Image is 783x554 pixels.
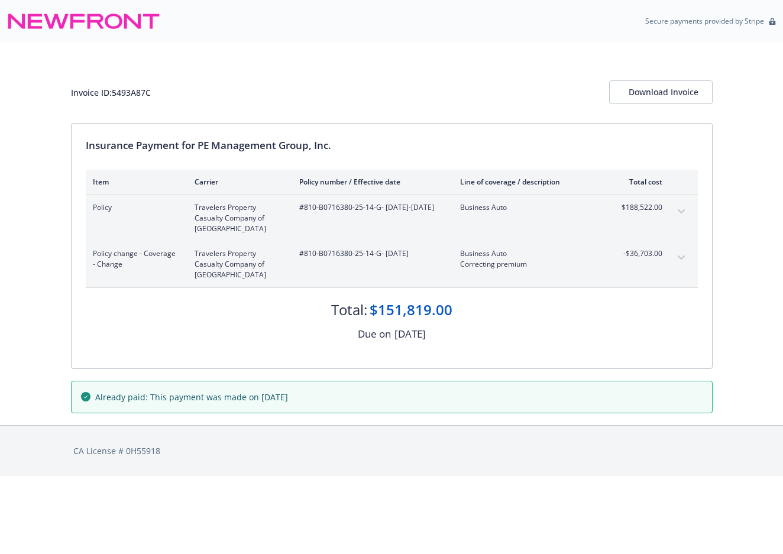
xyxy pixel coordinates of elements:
[460,202,599,213] span: Business Auto
[618,177,662,187] div: Total cost
[629,81,693,103] div: Download Invoice
[609,80,713,104] button: Download Invoice
[86,195,698,241] div: PolicyTravelers Property Casualty Company of [GEOGRAPHIC_DATA]#810-B0716380-25-14-G- [DATE]-[DATE...
[460,177,599,187] div: Line of coverage / description
[460,259,599,270] span: Correcting premium
[93,248,176,270] span: Policy change - Coverage - Change
[370,300,452,320] div: $151,819.00
[618,202,662,213] span: $188,522.00
[394,326,426,342] div: [DATE]
[93,177,176,187] div: Item
[86,241,698,287] div: Policy change - Coverage - ChangeTravelers Property Casualty Company of [GEOGRAPHIC_DATA]#810-B07...
[618,248,662,259] span: -$36,703.00
[299,177,441,187] div: Policy number / Effective date
[195,248,280,280] span: Travelers Property Casualty Company of [GEOGRAPHIC_DATA]
[358,326,391,342] div: Due on
[93,202,176,213] span: Policy
[299,202,441,213] span: #810-B0716380-25-14-G - [DATE]-[DATE]
[71,86,151,99] div: Invoice ID: 5493A87C
[460,248,599,270] span: Business AutoCorrecting premium
[195,202,280,234] span: Travelers Property Casualty Company of [GEOGRAPHIC_DATA]
[299,248,441,259] span: #810-B0716380-25-14-G - [DATE]
[86,138,698,153] div: Insurance Payment for PE Management Group, Inc.
[331,300,367,320] div: Total:
[95,391,288,403] span: Already paid: This payment was made on [DATE]
[672,202,691,221] button: expand content
[195,177,280,187] div: Carrier
[460,248,599,259] span: Business Auto
[672,248,691,267] button: expand content
[73,445,710,457] div: CA License # 0H55918
[645,16,764,26] p: Secure payments provided by Stripe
